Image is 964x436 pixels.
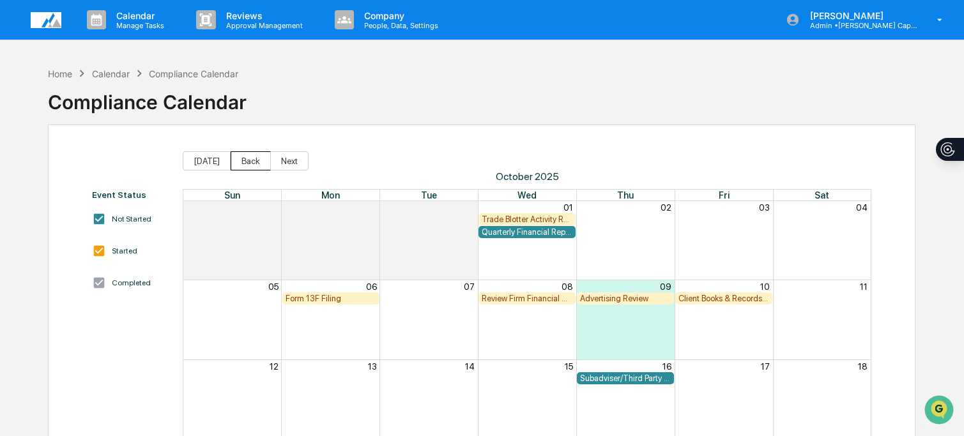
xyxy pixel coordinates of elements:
[43,110,162,121] div: We're available if you need us!
[563,202,573,213] button: 01
[216,10,309,21] p: Reviews
[662,361,671,372] button: 16
[112,246,137,255] div: Started
[719,190,730,200] span: Fri
[8,156,88,179] a: 🖐️Preclearance
[127,216,155,226] span: Pylon
[678,294,769,303] div: Client Books & Records Review
[88,156,164,179] a: 🗄️Attestations
[815,190,829,200] span: Sat
[13,27,233,47] p: How can we help?
[183,151,231,170] button: [DATE]
[660,282,671,292] button: 09
[800,10,919,21] p: [PERSON_NAME]
[217,101,233,117] button: Start new chat
[856,202,868,213] button: 04
[90,216,155,226] a: Powered byPylon
[105,161,158,174] span: Attestations
[231,151,271,170] button: Back
[268,202,279,213] button: 28
[562,282,573,292] button: 08
[617,190,634,200] span: Thu
[149,68,238,79] div: Compliance Calendar
[860,282,868,292] button: 11
[661,202,671,213] button: 02
[565,361,573,372] button: 15
[48,80,247,114] div: Compliance Calendar
[366,202,377,213] button: 29
[482,227,572,237] div: Quarterly Financial Reporting
[482,214,572,224] div: Trade Blotter Activity Review
[216,21,309,30] p: Approval Management
[482,294,572,303] div: Review Firm Financial Condition
[923,394,958,428] iframe: Open customer support
[112,214,151,223] div: Not Started
[366,282,377,292] button: 06
[421,190,437,200] span: Tue
[48,68,72,79] div: Home
[761,361,770,372] button: 17
[92,68,130,79] div: Calendar
[517,190,537,200] span: Wed
[8,180,86,203] a: 🔎Data Lookup
[580,373,671,383] div: Subadviser/Third Party Money Manager Due Diligence Review
[354,21,445,30] p: People, Data, Settings
[580,294,671,303] div: Advertising Review
[268,282,279,292] button: 05
[112,278,151,287] div: Completed
[183,170,871,183] span: October 2025
[106,10,171,21] p: Calendar
[31,12,61,28] img: logo
[270,361,279,372] button: 12
[13,186,23,197] div: 🔎
[106,21,171,30] p: Manage Tasks
[858,361,868,372] button: 18
[464,282,475,292] button: 07
[321,190,340,200] span: Mon
[800,21,919,30] p: Admin • [PERSON_NAME] Capital Management
[13,162,23,172] div: 🖐️
[368,361,377,372] button: 13
[465,361,475,372] button: 14
[759,202,770,213] button: 03
[270,151,309,170] button: Next
[354,10,445,21] p: Company
[286,294,376,303] div: Form 13F Filing
[93,162,103,172] div: 🗄️
[43,98,210,110] div: Start new chat
[26,185,80,198] span: Data Lookup
[13,98,36,121] img: 1746055101610-c473b297-6a78-478c-a979-82029cc54cd1
[464,202,475,213] button: 30
[224,190,240,200] span: Sun
[92,190,170,200] div: Event Status
[26,161,82,174] span: Preclearance
[760,282,770,292] button: 10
